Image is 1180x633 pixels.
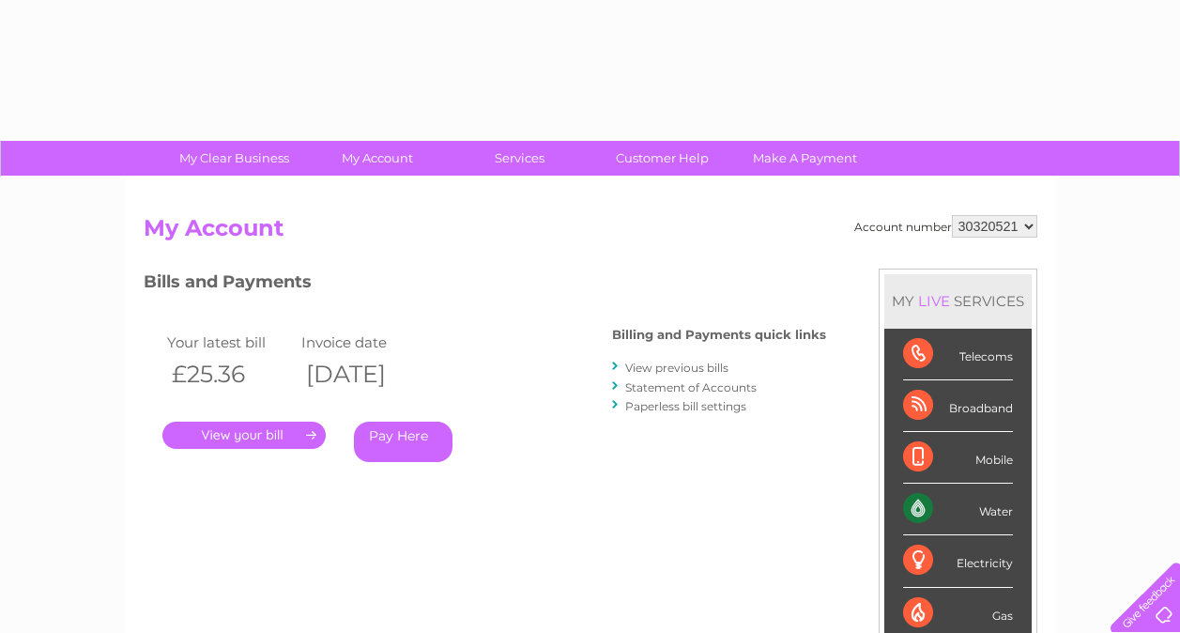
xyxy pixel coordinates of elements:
[299,141,454,176] a: My Account
[903,484,1013,535] div: Water
[914,292,954,310] div: LIVE
[157,141,312,176] a: My Clear Business
[354,422,452,462] a: Pay Here
[144,215,1037,251] h2: My Account
[903,329,1013,380] div: Telecoms
[625,380,757,394] a: Statement of Accounts
[162,355,298,394] th: £25.36
[612,328,826,342] h4: Billing and Payments quick links
[442,141,597,176] a: Services
[903,380,1013,432] div: Broadband
[728,141,882,176] a: Make A Payment
[297,355,432,394] th: [DATE]
[903,432,1013,484] div: Mobile
[162,422,326,449] a: .
[297,330,432,355] td: Invoice date
[884,274,1032,328] div: MY SERVICES
[162,330,298,355] td: Your latest bill
[144,269,826,301] h3: Bills and Payments
[903,535,1013,587] div: Electricity
[585,141,740,176] a: Customer Help
[625,399,746,413] a: Paperless bill settings
[625,361,728,375] a: View previous bills
[854,215,1037,238] div: Account number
